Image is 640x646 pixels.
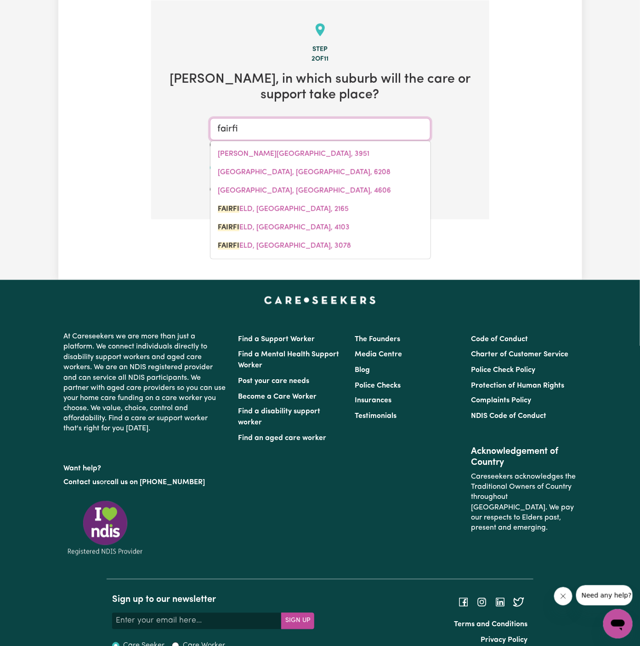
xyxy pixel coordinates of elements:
a: FAIRFIELD, New South Wales, 2165 [210,200,430,218]
mark: FAIRFI [218,224,239,231]
input: Enter a suburb or postcode [210,118,430,140]
span: [GEOGRAPHIC_DATA], [GEOGRAPHIC_DATA], 6208 [218,169,391,176]
a: Follow Careseekers on Twitter [513,598,524,606]
a: Police Check Policy [471,366,535,374]
a: Terms and Conditions [454,621,528,629]
a: call us on [PHONE_NUMBER] [107,479,205,486]
div: Step [166,45,475,55]
a: Complaints Policy [471,397,531,405]
iframe: Message from company [576,585,633,606]
span: [GEOGRAPHIC_DATA], [GEOGRAPHIC_DATA], 4606 [218,187,391,194]
a: FAIRDALE, Queensland, 4606 [210,182,430,200]
a: Contact us [64,479,100,486]
a: Follow Careseekers on Facebook [458,598,469,606]
a: Post your care needs [238,377,310,385]
a: Insurances [355,397,391,405]
a: Testimonials [355,413,396,420]
a: Follow Careseekers on LinkedIn [495,598,506,606]
a: Find an aged care worker [238,435,327,442]
a: Find a Support Worker [238,336,315,343]
span: [PERSON_NAME][GEOGRAPHIC_DATA], 3951 [218,150,369,158]
a: Privacy Policy [481,637,528,644]
iframe: Button to launch messaging window [603,609,633,639]
a: Follow Careseekers on Instagram [476,598,487,606]
a: Find a Mental Health Support Worker [238,351,340,369]
a: Blog [355,366,370,374]
a: Find a disability support worker [238,408,321,427]
input: Enter your email here... [112,613,282,629]
a: FAIRBANK, Victoria, 3951 [210,145,430,163]
span: ELD, [GEOGRAPHIC_DATA], 2165 [218,206,349,213]
h2: Acknowledgement of Country [471,446,576,469]
div: menu-options [210,141,431,259]
a: FAIRBRIDGE, Western Australia, 6208 [210,163,430,182]
a: NDIS Code of Conduct [471,413,546,420]
h2: Sign up to our newsletter [112,595,314,606]
div: 2 of 11 [166,54,475,64]
p: At Careseekers we are more than just a platform. We connect individuals directly to disability su... [64,328,227,438]
p: Want help? [64,460,227,474]
a: Media Centre [355,351,402,358]
button: Subscribe [281,613,314,629]
span: ELD, [GEOGRAPHIC_DATA], 3078 [218,242,351,250]
a: Become a Care Worker [238,393,317,400]
p: Careseekers acknowledges the Traditional Owners of Country throughout [GEOGRAPHIC_DATA]. We pay o... [471,469,576,537]
mark: FAIRFI [218,242,239,250]
img: Registered NDIS provider [64,499,147,557]
a: Police Checks [355,382,401,389]
p: or [64,474,227,492]
a: FAIRFIELD, Victoria, 3078 [210,237,430,255]
mark: FAIRFI [218,206,239,213]
span: ELD, [GEOGRAPHIC_DATA], 4103 [218,224,350,231]
a: Careseekers home page [264,297,376,304]
a: Protection of Human Rights [471,382,564,389]
a: FAIRFIELD, Queensland, 4103 [210,218,430,237]
iframe: Close message [554,587,572,606]
a: Charter of Customer Service [471,351,568,358]
h2: [PERSON_NAME] , in which suburb will the care or support take place? [166,72,475,103]
a: The Founders [355,336,400,343]
a: Code of Conduct [471,336,528,343]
